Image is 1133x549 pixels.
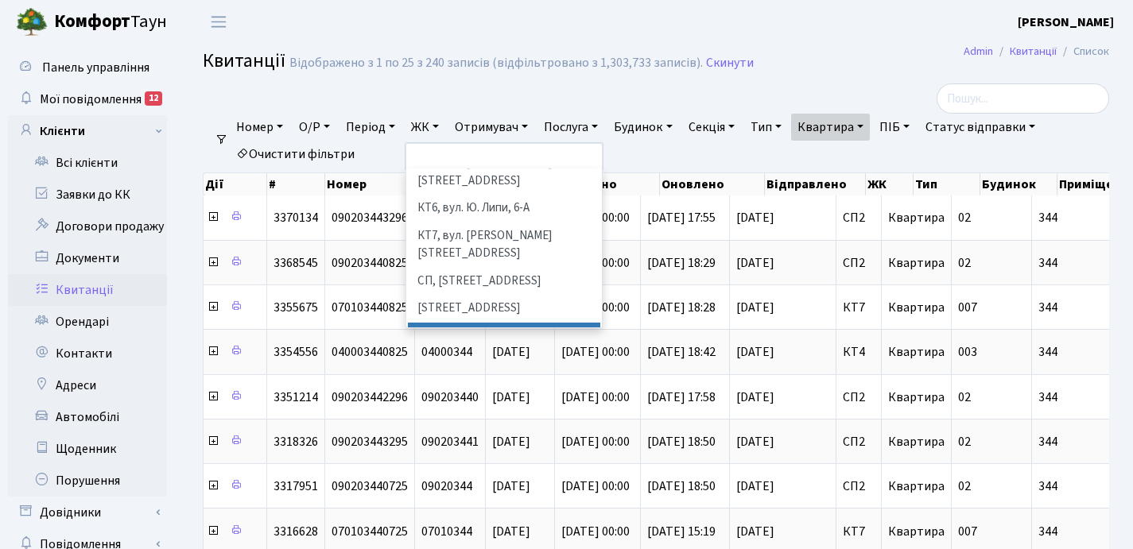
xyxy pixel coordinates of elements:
nav: breadcrumb [940,35,1133,68]
span: 02 [958,389,971,406]
li: КТ5, вул. [PERSON_NAME][STREET_ADDRESS] [408,149,600,195]
span: Квитанції [203,47,285,75]
th: Дії [204,173,267,195]
span: Панель управління [42,59,149,76]
a: Період [340,114,402,141]
li: [STREET_ADDRESS] [408,323,600,350]
a: Довідники [8,497,167,528]
span: 02 [958,254,971,272]
li: СП, [STREET_ADDRESS] [408,268,600,296]
input: Пошук... [937,83,1109,114]
b: Комфорт [54,9,130,34]
a: Статус відправки [919,114,1042,141]
a: Очистити фільтри [230,141,361,168]
span: [DATE] 00:00 [561,389,630,406]
a: О/Р [293,114,336,141]
span: 344 [1038,525,1128,538]
th: ЖК [866,173,913,195]
img: logo.png [16,6,48,38]
a: ПІБ [873,114,916,141]
span: [DATE] 18:42 [647,343,716,361]
a: Тип [744,114,788,141]
span: СП2 [843,435,875,448]
span: 3355675 [274,299,318,316]
b: [PERSON_NAME] [1018,14,1114,31]
a: Скинути [706,56,754,71]
span: 007 [958,299,977,316]
button: Переключити навігацію [199,9,239,35]
a: Щоденник [8,433,167,465]
span: Квартира [888,299,945,316]
span: Квартира [888,433,945,450]
li: КТ6, вул. Ю. Липи, 6-А [408,195,600,222]
span: 344 [1038,391,1128,404]
span: [DATE] [736,480,829,493]
a: Контакти [8,338,167,369]
span: [DATE] 00:00 [561,477,630,495]
span: [DATE] 17:55 [647,209,716,226]
span: 3354556 [274,343,318,361]
span: [DATE] [736,257,829,269]
span: 344 [1038,480,1128,493]
li: КТ7, вул. [PERSON_NAME][STREET_ADDRESS] [408,222,600,268]
span: [DATE] 18:28 [647,299,716,316]
span: 3370134 [274,209,318,226]
th: Створено [556,173,661,195]
span: 3317951 [274,477,318,495]
span: [DATE] 18:29 [647,254,716,272]
a: Admin [964,43,993,60]
span: Квартира [888,254,945,272]
span: 090203440725 [332,477,408,495]
span: [DATE] [736,391,829,404]
span: 090203443296 [332,209,408,226]
span: 344 [1038,257,1128,269]
a: Будинок [607,114,678,141]
span: 07010344 [421,523,472,540]
span: 003 [958,343,977,361]
span: Квартира [888,523,945,540]
span: Квартира [888,389,945,406]
a: Послуга [537,114,604,141]
span: 090203440 [421,389,479,406]
th: Відправлено [765,173,867,195]
li: Список [1057,43,1109,60]
span: 04000344 [421,343,472,361]
span: 3318326 [274,433,318,450]
a: Адреси [8,369,167,401]
a: Договори продажу [8,211,167,242]
span: Квартира [888,343,945,361]
span: 070103440825 [332,299,408,316]
div: Відображено з 1 по 25 з 240 записів (відфільтровано з 1,303,733 записів). [289,56,703,71]
span: КТ7 [843,525,875,538]
span: [DATE] [492,523,530,540]
span: [DATE] 17:58 [647,389,716,406]
span: [DATE] [492,343,530,361]
span: [DATE] 15:19 [647,523,716,540]
th: Будинок [980,173,1057,195]
th: Тип [914,173,980,195]
span: 3368545 [274,254,318,272]
span: 344 [1038,301,1128,314]
li: [STREET_ADDRESS] [408,295,600,323]
span: 090203441 [421,433,479,450]
span: Мої повідомлення [40,91,142,108]
th: Номер [325,173,414,195]
span: СП2 [843,211,875,224]
span: [DATE] [736,301,829,314]
span: 3351214 [274,389,318,406]
span: 090203442296 [332,389,408,406]
a: Всі клієнти [8,147,167,179]
a: Секція [682,114,741,141]
a: Мої повідомлення12 [8,83,167,115]
span: СП2 [843,257,875,269]
a: Документи [8,242,167,274]
a: Квитанції [8,274,167,306]
span: СП2 [843,480,875,493]
div: 12 [145,91,162,106]
span: 02 [958,433,971,450]
span: 070103440725 [332,523,408,540]
span: [DATE] [492,389,530,406]
span: 007 [958,523,977,540]
span: [DATE] 00:00 [561,523,630,540]
span: [DATE] 00:00 [561,433,630,450]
